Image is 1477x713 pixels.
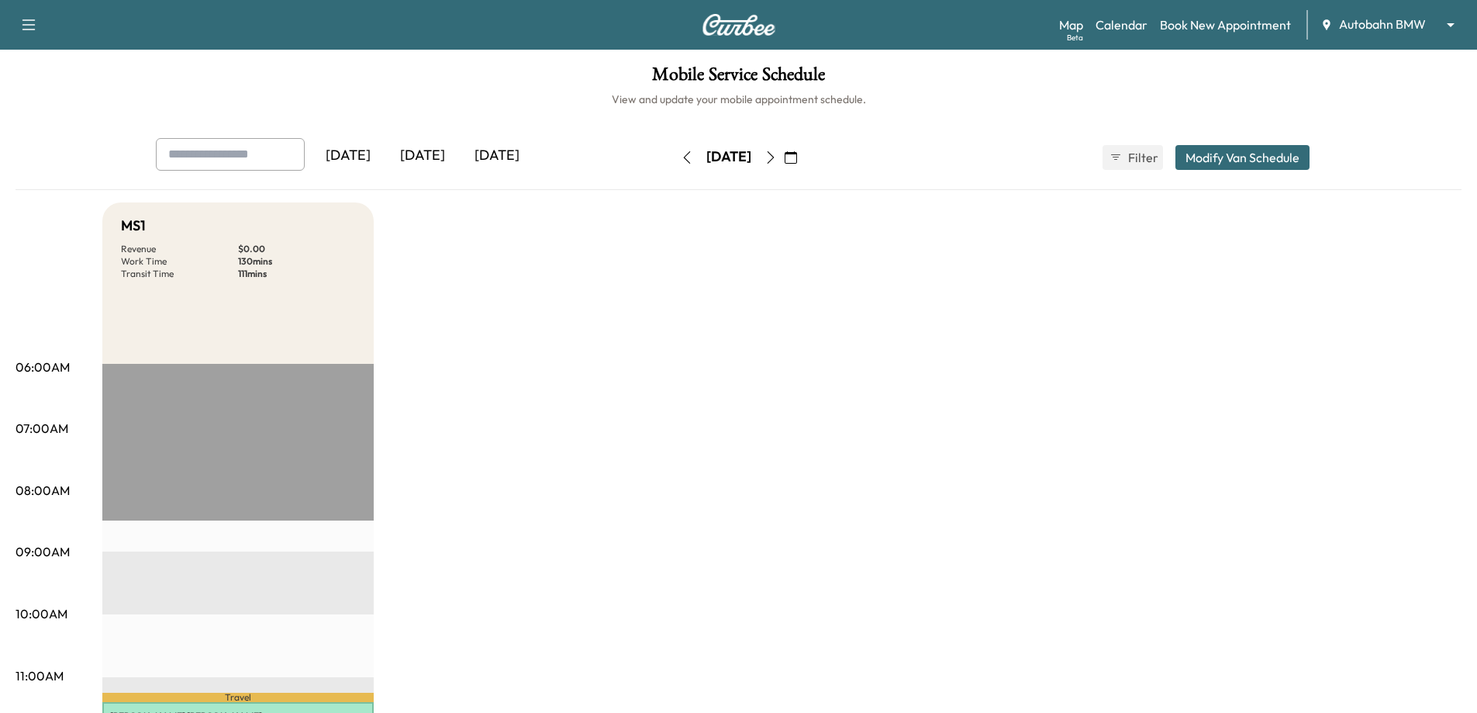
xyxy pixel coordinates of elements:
p: 09:00AM [16,542,70,561]
p: 11:00AM [16,666,64,685]
span: Autobahn BMW [1339,16,1426,33]
div: [DATE] [706,147,751,167]
p: 111 mins [238,268,355,280]
p: 130 mins [238,255,355,268]
div: [DATE] [385,138,460,174]
h5: MS1 [121,215,146,237]
button: Filter [1103,145,1163,170]
h6: View and update your mobile appointment schedule. [16,92,1461,107]
p: 07:00AM [16,419,68,438]
a: MapBeta [1059,16,1083,34]
img: Curbee Logo [702,14,776,36]
span: Filter [1128,148,1156,167]
p: 10:00AM [16,604,67,623]
div: [DATE] [311,138,385,174]
a: Book New Appointment [1160,16,1291,34]
p: $ 0.00 [238,243,355,255]
button: Modify Van Schedule [1175,145,1310,170]
p: Travel [102,693,374,702]
p: 08:00AM [16,481,70,500]
a: Calendar [1096,16,1147,34]
div: [DATE] [460,138,534,174]
h1: Mobile Service Schedule [16,65,1461,92]
p: Work Time [121,255,238,268]
p: Transit Time [121,268,238,280]
p: 06:00AM [16,358,70,376]
div: Beta [1067,32,1083,43]
p: Revenue [121,243,238,255]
